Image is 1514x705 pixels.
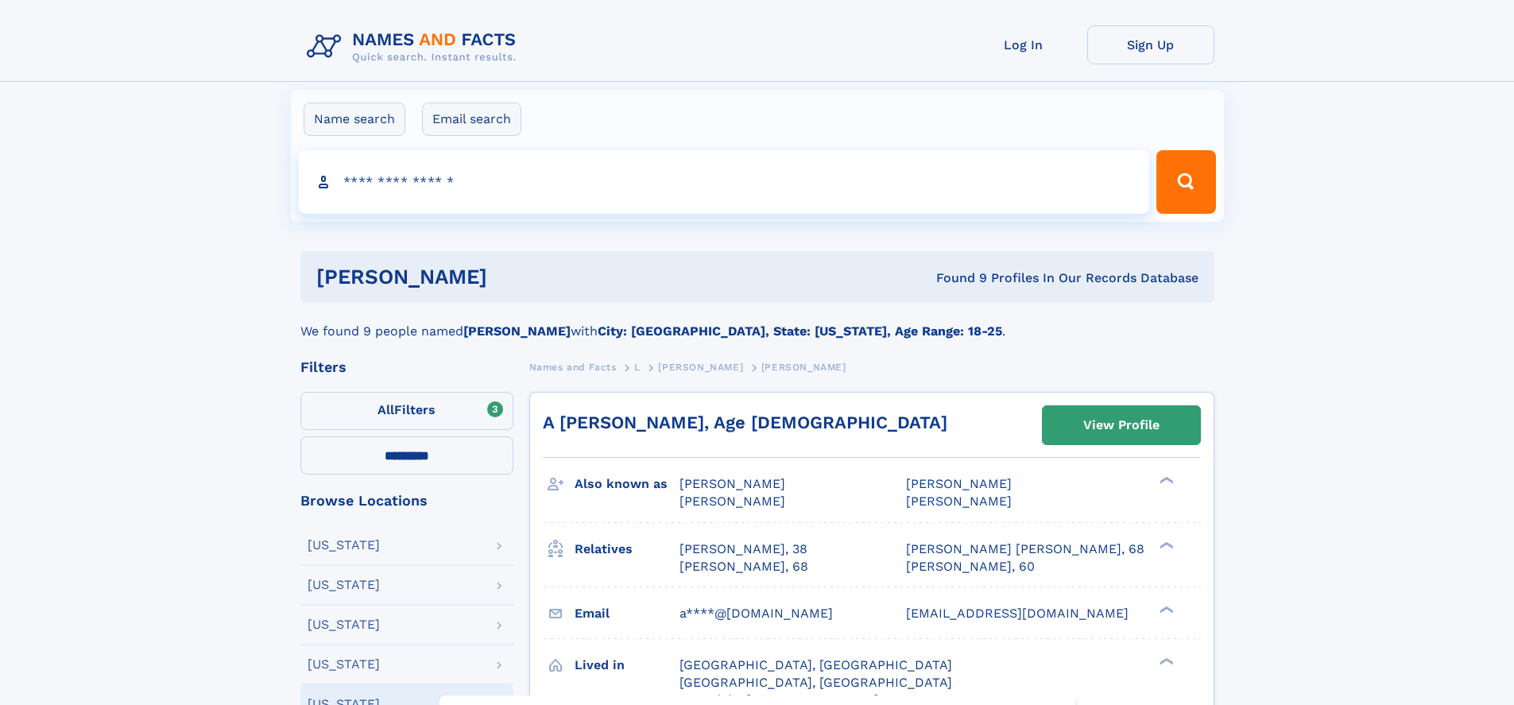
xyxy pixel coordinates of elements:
[906,540,1144,558] a: [PERSON_NAME] [PERSON_NAME], 68
[1043,406,1200,444] a: View Profile
[463,323,571,339] b: [PERSON_NAME]
[680,558,808,575] a: [PERSON_NAME], 68
[711,269,1198,287] div: Found 9 Profiles In Our Records Database
[308,658,380,671] div: [US_STATE]
[906,558,1035,575] a: [PERSON_NAME], 60
[1083,407,1160,444] div: View Profile
[575,536,680,563] h3: Relatives
[1087,25,1214,64] a: Sign Up
[658,362,743,373] span: [PERSON_NAME]
[422,103,521,136] label: Email search
[634,357,641,377] a: L
[1156,540,1175,550] div: ❯
[316,267,712,287] h1: [PERSON_NAME]
[1156,656,1175,666] div: ❯
[300,494,513,508] div: Browse Locations
[906,476,1012,491] span: [PERSON_NAME]
[299,150,1150,214] input: search input
[658,357,743,377] a: [PERSON_NAME]
[1156,604,1175,614] div: ❯
[300,303,1214,341] div: We found 9 people named with .
[1156,475,1175,486] div: ❯
[308,579,380,591] div: [US_STATE]
[543,413,947,432] a: A [PERSON_NAME], Age [DEMOGRAPHIC_DATA]
[680,540,807,558] a: [PERSON_NAME], 38
[680,675,952,690] span: [GEOGRAPHIC_DATA], [GEOGRAPHIC_DATA]
[300,25,529,68] img: Logo Names and Facts
[300,392,513,430] label: Filters
[575,652,680,679] h3: Lived in
[529,357,617,377] a: Names and Facts
[761,362,846,373] span: [PERSON_NAME]
[906,606,1129,621] span: [EMAIL_ADDRESS][DOMAIN_NAME]
[680,476,785,491] span: [PERSON_NAME]
[598,323,1002,339] b: City: [GEOGRAPHIC_DATA], State: [US_STATE], Age Range: 18-25
[960,25,1087,64] a: Log In
[308,539,380,552] div: [US_STATE]
[906,494,1012,509] span: [PERSON_NAME]
[680,657,952,672] span: [GEOGRAPHIC_DATA], [GEOGRAPHIC_DATA]
[575,471,680,498] h3: Also known as
[634,362,641,373] span: L
[300,360,513,374] div: Filters
[680,494,785,509] span: [PERSON_NAME]
[378,402,394,417] span: All
[575,600,680,627] h3: Email
[1156,150,1215,214] button: Search Button
[308,618,380,631] div: [US_STATE]
[304,103,405,136] label: Name search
